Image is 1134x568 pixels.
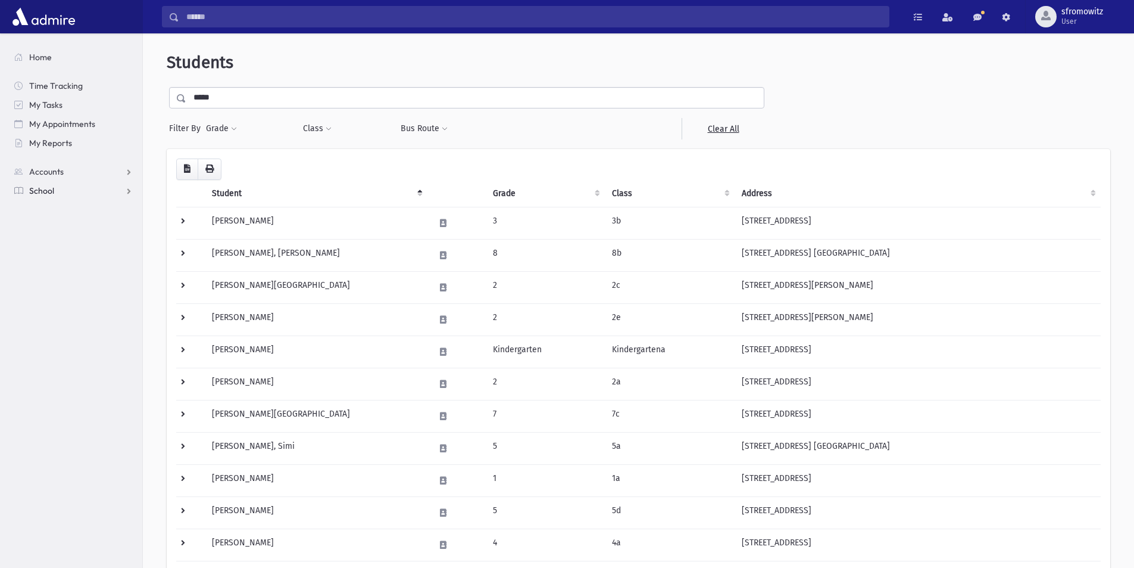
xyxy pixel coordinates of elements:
[605,496,735,529] td: 5d
[205,239,427,271] td: [PERSON_NAME], [PERSON_NAME]
[486,239,605,271] td: 8
[205,180,427,207] th: Student: activate to sort column descending
[605,303,735,336] td: 2e
[735,496,1101,529] td: [STREET_ADDRESS]
[1061,17,1103,26] span: User
[29,100,63,110] span: My Tasks
[605,464,735,496] td: 1a
[735,368,1101,400] td: [STREET_ADDRESS]
[302,118,332,139] button: Class
[5,95,142,114] a: My Tasks
[5,76,142,95] a: Time Tracking
[205,303,427,336] td: [PERSON_NAME]
[205,400,427,432] td: [PERSON_NAME][GEOGRAPHIC_DATA]
[682,118,764,139] a: Clear All
[735,432,1101,464] td: [STREET_ADDRESS] [GEOGRAPHIC_DATA]
[735,303,1101,336] td: [STREET_ADDRESS][PERSON_NAME]
[29,119,95,129] span: My Appointments
[205,529,427,561] td: [PERSON_NAME]
[205,207,427,239] td: [PERSON_NAME]
[10,5,78,29] img: AdmirePro
[5,114,142,134] a: My Appointments
[205,118,238,139] button: Grade
[486,464,605,496] td: 1
[605,368,735,400] td: 2a
[735,180,1101,207] th: Address: activate to sort column ascending
[605,207,735,239] td: 3b
[205,496,427,529] td: [PERSON_NAME]
[29,166,64,177] span: Accounts
[198,159,221,180] button: Print
[5,134,142,153] a: My Reports
[605,336,735,368] td: Kindergartena
[735,239,1101,271] td: [STREET_ADDRESS] [GEOGRAPHIC_DATA]
[735,336,1101,368] td: [STREET_ADDRESS]
[5,162,142,181] a: Accounts
[605,271,735,303] td: 2c
[486,496,605,529] td: 5
[169,122,205,135] span: Filter By
[605,180,735,207] th: Class: activate to sort column ascending
[400,118,448,139] button: Bus Route
[486,207,605,239] td: 3
[1061,7,1103,17] span: sfromowitz
[486,271,605,303] td: 2
[605,239,735,271] td: 8b
[486,432,605,464] td: 5
[205,336,427,368] td: [PERSON_NAME]
[167,52,233,72] span: Students
[735,207,1101,239] td: [STREET_ADDRESS]
[605,400,735,432] td: 7c
[486,303,605,336] td: 2
[735,400,1101,432] td: [STREET_ADDRESS]
[205,464,427,496] td: [PERSON_NAME]
[486,180,605,207] th: Grade: activate to sort column ascending
[5,181,142,200] a: School
[605,529,735,561] td: 4a
[735,529,1101,561] td: [STREET_ADDRESS]
[486,368,605,400] td: 2
[735,271,1101,303] td: [STREET_ADDRESS][PERSON_NAME]
[176,159,198,180] button: CSV
[486,529,605,561] td: 4
[29,185,54,196] span: School
[486,400,605,432] td: 7
[5,48,142,67] a: Home
[179,6,889,27] input: Search
[205,271,427,303] td: [PERSON_NAME][GEOGRAPHIC_DATA]
[29,138,72,148] span: My Reports
[735,464,1101,496] td: [STREET_ADDRESS]
[29,52,52,63] span: Home
[205,368,427,400] td: [PERSON_NAME]
[486,336,605,368] td: Kindergarten
[205,432,427,464] td: [PERSON_NAME], Simi
[29,80,83,91] span: Time Tracking
[605,432,735,464] td: 5a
